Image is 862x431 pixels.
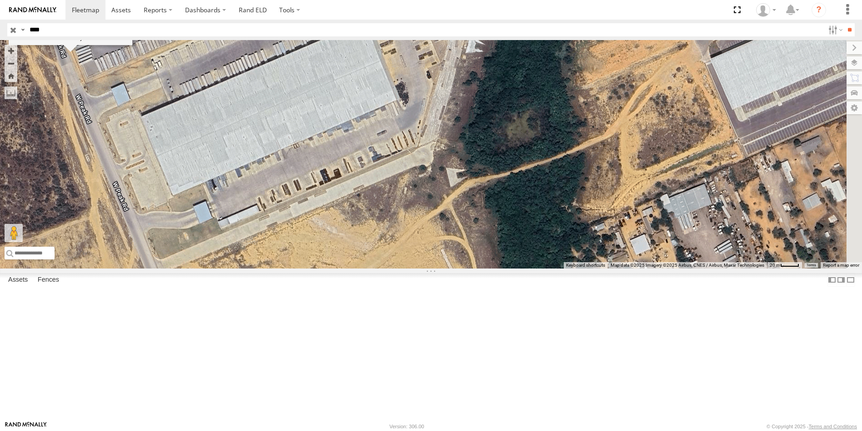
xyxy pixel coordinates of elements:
[812,3,826,17] i: ?
[827,273,837,286] label: Dock Summary Table to the Left
[5,224,23,242] button: Drag Pegman onto the map to open Street View
[566,262,605,269] button: Keyboard shortcuts
[823,263,859,268] a: Report a map error
[825,23,844,36] label: Search Filter Options
[5,45,17,57] button: Zoom in
[33,274,64,286] label: Fences
[390,424,424,429] div: Version: 306.00
[9,7,56,13] img: rand-logo.svg
[611,263,764,268] span: Map data ©2025 Imagery ©2025 Airbus, CNES / Airbus, Maxar Technologies
[809,424,857,429] a: Terms and Conditions
[767,424,857,429] div: © Copyright 2025 -
[5,70,17,82] button: Zoom Home
[5,57,17,70] button: Zoom out
[846,273,855,286] label: Hide Summary Table
[807,264,816,267] a: Terms
[847,101,862,114] label: Map Settings
[767,262,802,269] button: Map Scale: 20 m per 38 pixels
[19,23,26,36] label: Search Query
[4,274,32,286] label: Assets
[5,422,47,431] a: Visit our Website
[837,273,846,286] label: Dock Summary Table to the Right
[753,3,779,17] div: Norma Casillas
[5,86,17,99] label: Measure
[770,263,780,268] span: 20 m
